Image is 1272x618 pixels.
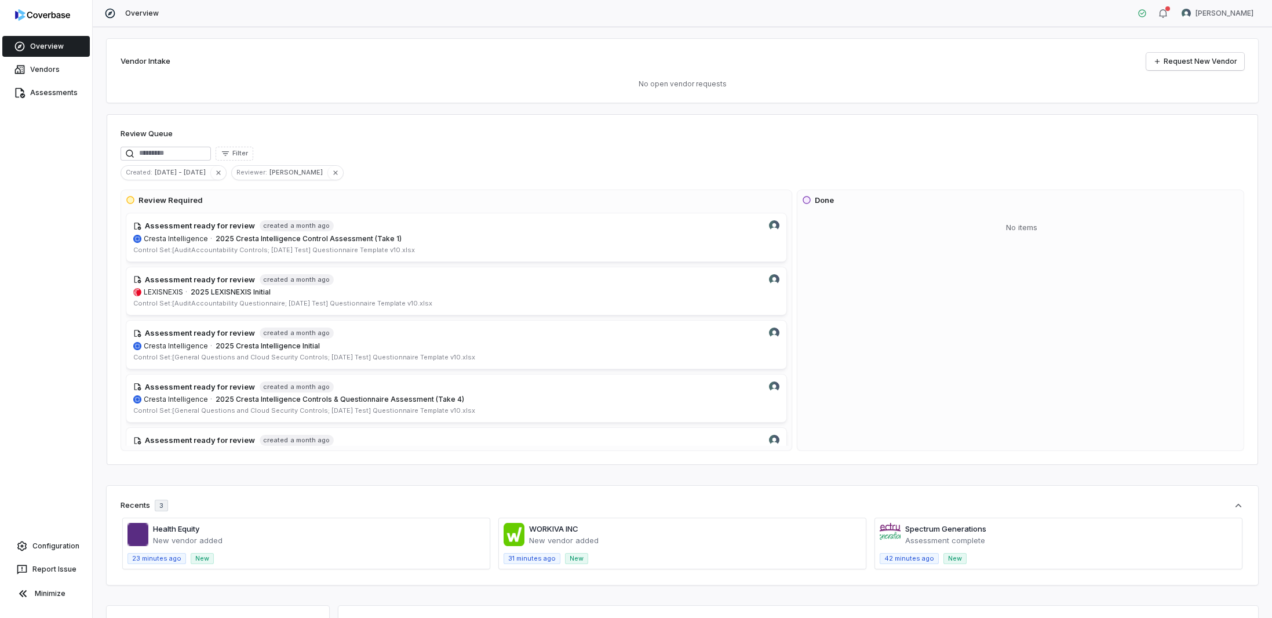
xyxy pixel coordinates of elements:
span: Cresta Intelligence [144,234,208,243]
button: Recents3 [121,500,1244,511]
img: Robert VanMeeteren avatar [1182,9,1191,18]
img: Robert VanMeeteren avatar [769,220,779,231]
a: Vendors [2,59,90,80]
div: No items [802,213,1241,243]
h4: Assessment ready for review [145,220,255,232]
span: a month ago [290,329,330,337]
h3: Done [815,195,834,206]
span: · [210,234,212,243]
span: Control Set: [AuditAccountability Questionnaire; [DATE] Test] Questionnaire Template v10.xlsx [133,299,432,307]
button: Filter [216,147,253,161]
span: 2025 Cresta Intelligence Controls & Questionnaire Assessment (Take 4) [216,395,464,403]
span: 2025 Cresta Intelligence Control Assessment (Take 1) [216,234,402,243]
img: logo-D7KZi-bG.svg [15,9,70,21]
span: · [210,395,212,404]
a: Overview [2,36,90,57]
span: a month ago [290,221,330,230]
span: Cresta Intelligence [144,395,208,404]
span: created [263,275,288,284]
a: Robert VanMeeteren avatarAssessment ready for reviewcreateda month agocresta.comCresta Intelligen... [126,320,787,369]
span: [DATE] - [DATE] [155,167,210,177]
span: Created : [121,167,155,177]
span: a month ago [290,275,330,284]
span: [PERSON_NAME] [269,167,327,177]
h4: Assessment ready for review [145,274,255,286]
span: a month ago [290,383,330,391]
p: No open vendor requests [121,79,1244,89]
h2: Vendor Intake [121,56,170,67]
span: [PERSON_NAME] [1196,9,1253,18]
button: Minimize [5,582,88,605]
span: LEXISNEXIS [144,288,183,297]
a: Robert VanMeeteren avatarAssessment ready for reviewcreateda month agocresta.comCresta Intelligen... [126,213,787,262]
span: created [263,329,288,337]
a: Robert VanMeeteren avatarAssessment ready for reviewcreateda month agolexisnexis.com/en-us/home.p... [126,267,787,316]
a: WORKIVA INC [529,524,578,533]
a: Health Equity [153,524,199,533]
span: Reviewer : [232,167,269,177]
span: Overview [125,9,159,18]
a: Spectrum Generations [905,524,986,533]
a: Configuration [5,536,88,557]
span: Control Set: [General Questions and Cloud Security Controls; [DATE] Test] Questionnaire Template ... [133,406,475,415]
button: Robert VanMeeteren avatar[PERSON_NAME] [1175,5,1260,22]
a: Robert VanMeeteren avatarAssessment ready for reviewcreateda month agocresta.comCresta Intelligen... [126,427,787,477]
img: Robert VanMeeteren avatar [769,435,779,445]
h4: Assessment ready for review [145,381,255,393]
h3: Review Required [139,195,203,206]
span: · [185,288,187,297]
h4: Assessment ready for review [145,435,255,446]
img: Robert VanMeeteren avatar [769,381,779,392]
span: a month ago [290,436,330,445]
span: Control Set: [General Questions and Cloud Security Controls; [DATE] Test] Questionnaire Template ... [133,353,475,361]
a: Robert VanMeeteren avatarAssessment ready for reviewcreateda month agocresta.comCresta Intelligen... [126,374,787,423]
img: Robert VanMeeteren avatar [769,328,779,338]
span: 2025 Cresta Intelligence Initial [216,341,320,350]
span: 2025 LEXISNEXIS Initial [191,288,271,296]
h1: Review Queue [121,128,173,140]
span: Cresta Intelligence [144,341,208,351]
img: Robert VanMeeteren avatar [769,274,779,285]
span: created [263,436,288,445]
a: Request New Vendor [1146,53,1244,70]
span: created [263,383,288,391]
span: created [263,221,288,230]
button: Report Issue [5,559,88,580]
div: Recents [121,500,168,511]
h4: Assessment ready for review [145,328,255,339]
span: 3 [159,501,163,510]
span: · [210,341,212,351]
span: Control Set: [AuditAccountability Controls; [DATE] Test] Questionnaire Template v10.xlsx [133,246,415,254]
span: Filter [232,149,248,158]
a: Assessments [2,82,90,103]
